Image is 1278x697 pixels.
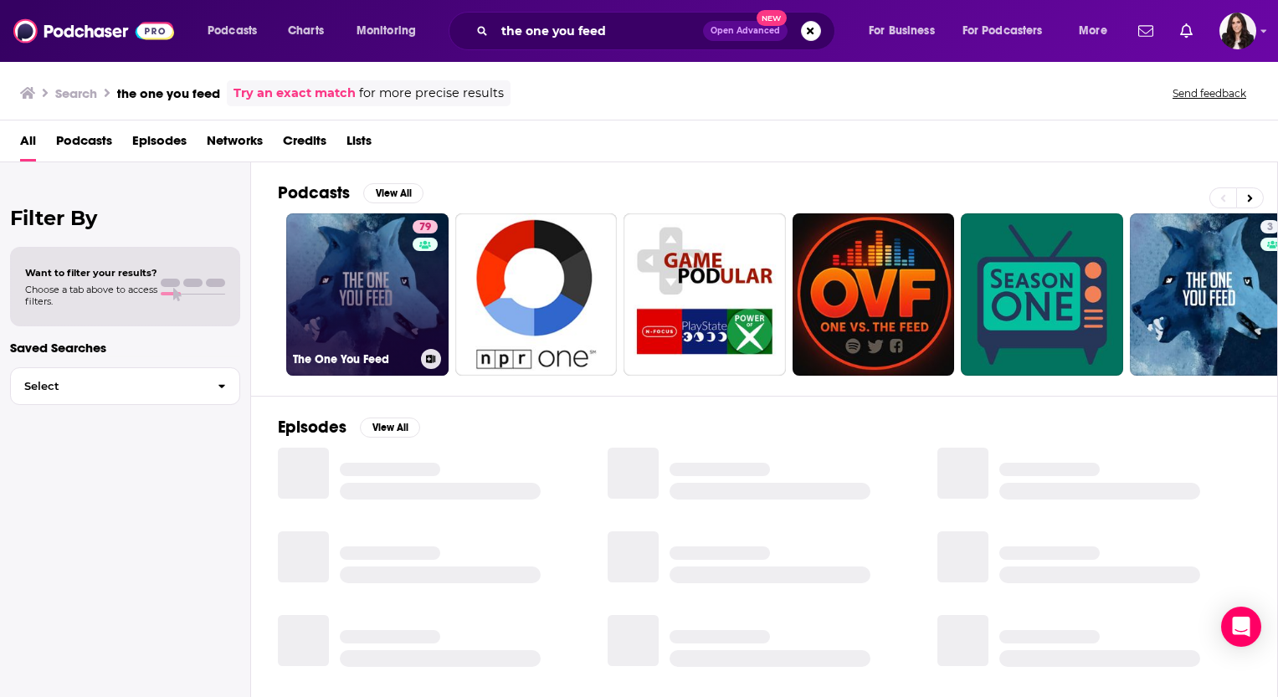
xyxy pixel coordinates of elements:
[25,284,157,307] span: Choose a tab above to access filters.
[359,84,504,103] span: for more precise results
[277,18,334,44] a: Charts
[1219,13,1256,49] span: Logged in as RebeccaShapiro
[10,206,240,230] h2: Filter By
[419,219,431,236] span: 79
[56,127,112,161] a: Podcasts
[283,127,326,161] a: Credits
[25,267,157,279] span: Want to filter your results?
[196,18,279,44] button: open menu
[1067,18,1128,44] button: open menu
[357,19,416,43] span: Monitoring
[20,127,36,161] a: All
[703,21,788,41] button: Open AdvancedNew
[278,182,350,203] h2: Podcasts
[857,18,956,44] button: open menu
[711,27,780,35] span: Open Advanced
[346,127,372,161] a: Lists
[13,15,174,47] img: Podchaser - Follow, Share and Rate Podcasts
[10,340,240,356] p: Saved Searches
[1132,17,1160,45] a: Show notifications dropdown
[1267,219,1273,236] span: 3
[464,12,851,50] div: Search podcasts, credits, & more...
[278,182,423,203] a: PodcastsView All
[55,85,97,101] h3: Search
[117,85,220,101] h3: the one you feed
[345,18,438,44] button: open menu
[1173,17,1199,45] a: Show notifications dropdown
[207,127,263,161] a: Networks
[132,127,187,161] a: Episodes
[293,352,414,366] h3: The One You Feed
[413,220,438,233] a: 79
[208,19,257,43] span: Podcasts
[278,417,420,438] a: EpisodesView All
[1079,19,1107,43] span: More
[363,183,423,203] button: View All
[869,19,935,43] span: For Business
[1221,607,1261,647] div: Open Intercom Messenger
[757,10,787,26] span: New
[11,381,204,392] span: Select
[1168,86,1251,100] button: Send feedback
[10,367,240,405] button: Select
[1219,13,1256,49] button: Show profile menu
[234,84,356,103] a: Try an exact match
[1219,13,1256,49] img: User Profile
[952,18,1067,44] button: open menu
[495,18,703,44] input: Search podcasts, credits, & more...
[962,19,1043,43] span: For Podcasters
[288,19,324,43] span: Charts
[278,417,346,438] h2: Episodes
[360,418,420,438] button: View All
[286,213,449,376] a: 79The One You Feed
